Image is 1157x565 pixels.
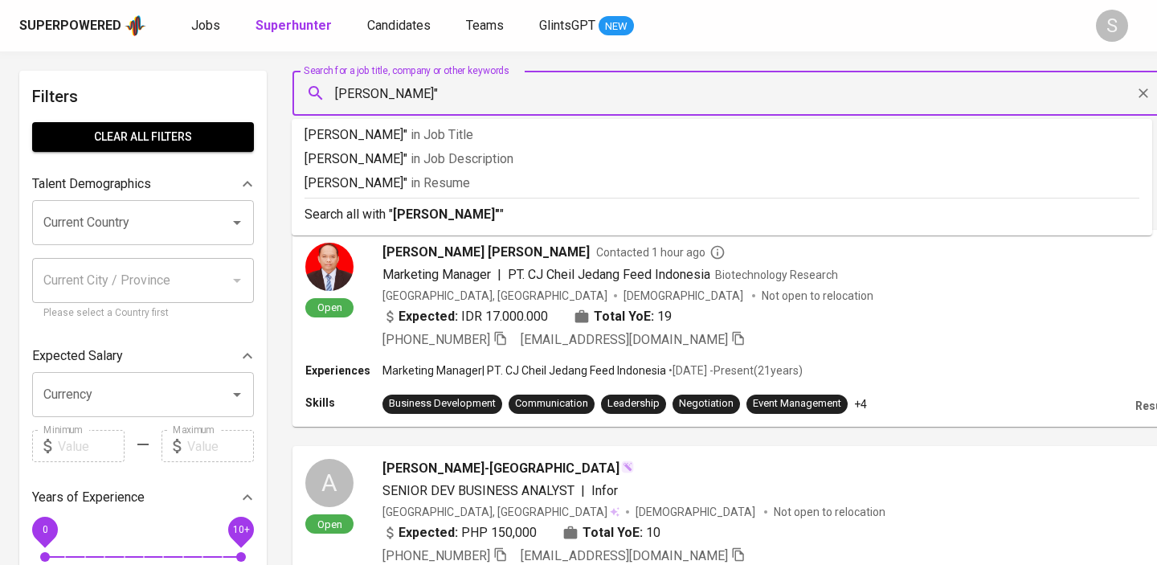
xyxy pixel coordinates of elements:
svg: By Batam recruiter [709,244,726,260]
span: Teams [466,18,504,33]
div: Expected Salary [32,340,254,372]
div: Event Management [753,396,841,411]
div: [GEOGRAPHIC_DATA], [GEOGRAPHIC_DATA] [382,288,607,304]
div: Business Development [389,396,496,411]
h6: Filters [32,84,254,109]
b: Expected: [399,523,458,542]
span: NEW [599,18,634,35]
p: • [DATE] - Present ( 21 years ) [666,362,803,379]
a: Teams [466,16,507,36]
div: A [305,459,354,507]
div: S [1096,10,1128,42]
img: magic_wand.svg [621,461,634,473]
span: [PERSON_NAME]-[GEOGRAPHIC_DATA] [382,459,619,478]
span: | [581,481,585,501]
button: Open [226,383,248,406]
button: Open [226,211,248,234]
span: 0 [42,524,47,535]
span: [PHONE_NUMBER] [382,548,490,563]
b: Superhunter [256,18,332,33]
button: Clear [1132,82,1155,104]
a: Candidates [367,16,434,36]
p: +4 [854,396,867,412]
span: Jobs [191,18,220,33]
a: GlintsGPT NEW [539,16,634,36]
p: Search all with " " [305,205,1139,224]
span: SENIOR DEV BUSINESS ANALYST [382,483,574,498]
span: Open [311,518,349,531]
b: Total YoE: [594,307,654,326]
span: [PERSON_NAME] [PERSON_NAME] [382,243,590,262]
div: Years of Experience [32,481,254,514]
button: Clear All filters [32,122,254,152]
a: Superhunter [256,16,335,36]
img: app logo [125,14,146,38]
p: [PERSON_NAME]" [305,174,1139,193]
b: Expected: [399,307,458,326]
p: Marketing Manager | PT. CJ Cheil Jedang Feed Indonesia [382,362,666,379]
img: 87adef7d8094b9805734c7d00fe094c9.jpg [305,243,354,291]
b: Total YoE: [583,523,643,542]
div: Leadership [607,396,660,411]
p: [PERSON_NAME]" [305,125,1139,145]
span: | [497,265,501,285]
p: Skills [305,395,382,411]
span: in Job Title [411,127,473,142]
div: Superpowered [19,17,121,35]
input: Value [58,430,125,462]
input: Value [187,430,254,462]
a: Superpoweredapp logo [19,14,146,38]
span: Contacted 1 hour ago [596,244,726,260]
div: [GEOGRAPHIC_DATA], [GEOGRAPHIC_DATA] [382,504,619,520]
span: Open [311,301,349,314]
a: Jobs [191,16,223,36]
span: Biotechnology Research [715,268,838,281]
span: [EMAIL_ADDRESS][DOMAIN_NAME] [521,332,728,347]
b: [PERSON_NAME]" [393,207,500,222]
span: [PHONE_NUMBER] [382,332,490,347]
p: Not open to relocation [762,288,873,304]
span: Clear All filters [45,127,241,147]
span: PT. CJ Cheil Jedang Feed Indonesia [508,267,710,282]
span: [EMAIL_ADDRESS][DOMAIN_NAME] [521,548,728,563]
span: in Job Description [411,151,513,166]
p: Years of Experience [32,488,145,507]
div: Negotiation [679,396,734,411]
span: Infor [591,483,618,498]
span: 19 [657,307,672,326]
div: IDR 17.000.000 [382,307,548,326]
span: GlintsGPT [539,18,595,33]
p: Talent Demographics [32,174,151,194]
span: in Resume [411,175,470,190]
div: Communication [515,396,588,411]
div: PHP 150,000 [382,523,537,542]
span: 10 [646,523,660,542]
p: Expected Salary [32,346,123,366]
p: Please select a Country first [43,305,243,321]
p: Experiences [305,362,382,379]
span: [DEMOGRAPHIC_DATA] [623,288,746,304]
span: Candidates [367,18,431,33]
span: 10+ [232,524,249,535]
p: [PERSON_NAME]" [305,149,1139,169]
span: [DEMOGRAPHIC_DATA] [636,504,758,520]
p: Not open to relocation [774,504,885,520]
div: Talent Demographics [32,168,254,200]
span: Marketing Manager [382,267,491,282]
